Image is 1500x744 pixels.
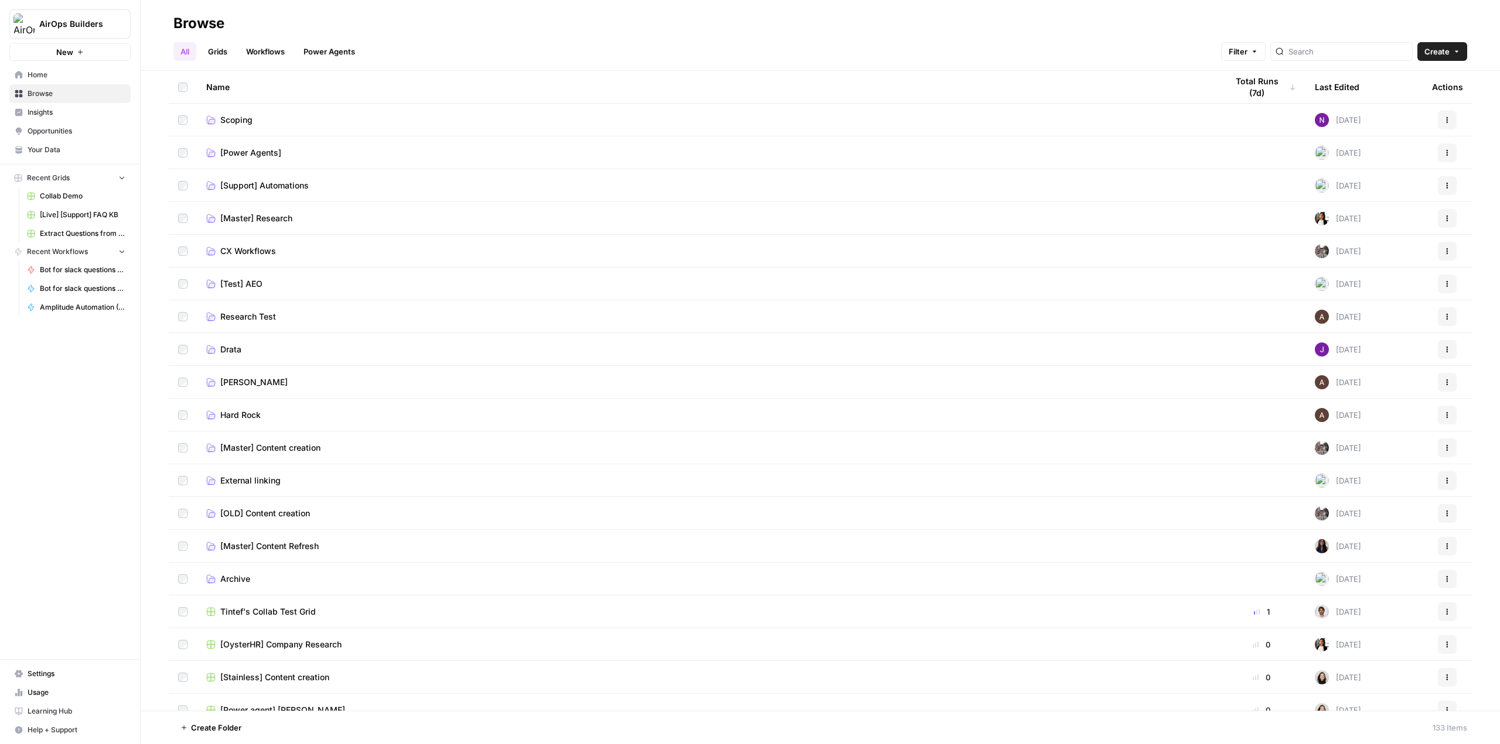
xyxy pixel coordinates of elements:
[1315,71,1359,103] div: Last Edited
[206,573,1208,585] a: Archive
[206,376,1208,388] a: [PERSON_NAME]
[1315,113,1329,127] img: kedmmdess6i2jj5txyq6cw0yj4oc
[1315,310,1329,324] img: wtbmvrjo3qvncyiyitl6zoukl9gz
[220,442,321,454] span: [Master] Content creation
[28,126,125,136] span: Opportunities
[1417,42,1467,61] button: Create
[239,42,292,61] a: Workflows
[22,224,131,243] a: Extract Questions from Slack > FAQ Grid
[220,311,276,323] span: Research Test
[9,140,131,159] a: Your Data
[1315,703,1361,717] div: [DATE]
[220,606,316,618] span: Tintef's Collab Test Grid
[1315,605,1361,619] div: [DATE]
[206,606,1208,618] a: Tintef's Collab Test Grid
[220,245,276,257] span: CX Workflows
[40,283,125,294] span: Bot for slack questions pt. 1
[9,66,131,84] a: Home
[1227,71,1296,103] div: Total Runs (7d)
[220,573,250,585] span: Archive
[206,114,1208,126] a: Scoping
[1315,539,1329,553] img: rox323kbkgutb4wcij4krxobkpon
[22,298,131,317] a: Amplitude Automation (Export ver.)
[1229,46,1247,57] span: Filter
[1315,670,1329,684] img: t5ef5oef8zpw1w4g2xghobes91mw
[56,46,73,58] span: New
[206,671,1208,683] a: [Stainless] Content creation
[1315,375,1329,389] img: wtbmvrjo3qvncyiyitl6zoukl9gz
[206,639,1208,650] a: [OysterHR] Company Research
[9,84,131,103] a: Browse
[9,43,131,61] button: New
[9,721,131,739] button: Help + Support
[1227,704,1296,716] div: 0
[206,475,1208,486] a: External linking
[1315,703,1329,717] img: t5ef5oef8zpw1w4g2xghobes91mw
[1315,179,1361,193] div: [DATE]
[1315,605,1329,619] img: 2sv5sb2nc5y0275bc3hbsgjwhrga
[9,169,131,187] button: Recent Grids
[1315,179,1329,193] img: t5ef5oef8zpw1w4g2xghobes91mw
[220,639,342,650] span: [OysterHR] Company Research
[1315,506,1329,520] img: a2mlt6f1nb2jhzcjxsuraj5rj4vi
[296,42,362,61] a: Power Agents
[1315,277,1361,291] div: [DATE]
[1221,42,1266,61] button: Filter
[173,718,248,737] button: Create Folder
[9,664,131,683] a: Settings
[9,702,131,721] a: Learning Hub
[206,442,1208,454] a: [Master] Content creation
[1315,441,1329,455] img: a2mlt6f1nb2jhzcjxsuraj5rj4vi
[220,278,262,290] span: [Test] AEO
[22,205,131,224] a: [Live] [Support] FAQ KB
[1315,310,1361,324] div: [DATE]
[173,42,196,61] a: All
[40,265,125,275] span: Bot for slack questions pt. 2
[1315,572,1329,586] img: t5ef5oef8zpw1w4g2xghobes91mw
[9,103,131,122] a: Insights
[220,508,310,519] span: [OLD] Content creation
[27,246,88,257] span: Recent Workflows
[206,311,1208,323] a: Research Test
[1227,639,1296,650] div: 0
[1315,342,1361,356] div: [DATE]
[27,173,70,183] span: Recent Grids
[1315,211,1361,225] div: [DATE]
[220,344,241,355] span: Drata
[173,14,224,33] div: Browse
[1424,46,1450,57] span: Create
[28,668,125,679] span: Settings
[28,145,125,155] span: Your Data
[9,683,131,702] a: Usage
[1315,408,1361,422] div: [DATE]
[1315,670,1361,684] div: [DATE]
[22,260,131,279] a: Bot for slack questions pt. 2
[220,212,292,224] span: [Master] Research
[40,210,125,220] span: [Live] [Support] FAQ KB
[206,71,1208,103] div: Name
[206,147,1208,159] a: [Power Agents]
[1315,211,1329,225] img: xqjo96fmx1yk2e67jao8cdkou4un
[206,344,1208,355] a: Drata
[206,212,1208,224] a: [Master] Research
[1315,637,1361,652] div: [DATE]
[28,687,125,698] span: Usage
[1315,441,1361,455] div: [DATE]
[191,722,241,733] span: Create Folder
[1315,506,1361,520] div: [DATE]
[9,122,131,140] a: Opportunities
[40,228,125,239] span: Extract Questions from Slack > FAQ Grid
[22,279,131,298] a: Bot for slack questions pt. 1
[206,704,1208,716] a: [Power agent] [PERSON_NAME]
[28,107,125,118] span: Insights
[1315,637,1329,652] img: xqjo96fmx1yk2e67jao8cdkou4un
[1288,46,1407,57] input: Search
[22,187,131,205] a: Collab Demo
[1315,277,1329,291] img: t5ef5oef8zpw1w4g2xghobes91mw
[1433,722,1467,733] div: 133 Items
[40,191,125,201] span: Collab Demo
[220,114,253,126] span: Scoping
[206,409,1208,421] a: Hard Rock
[1315,375,1361,389] div: [DATE]
[40,302,125,313] span: Amplitude Automation (Export ver.)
